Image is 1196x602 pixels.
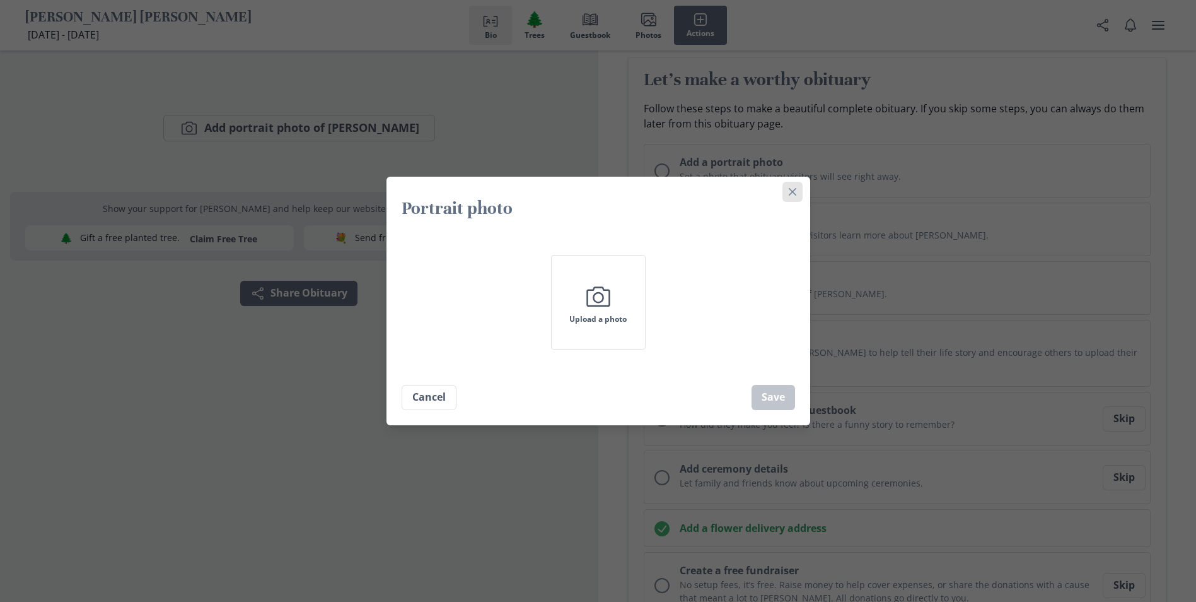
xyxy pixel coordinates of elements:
[782,182,803,202] button: Close
[551,255,646,350] button: Upload a photo
[402,385,456,410] button: Cancel
[402,197,795,220] h2: Portrait photo
[569,315,627,324] span: Upload a photo
[752,385,795,410] button: Save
